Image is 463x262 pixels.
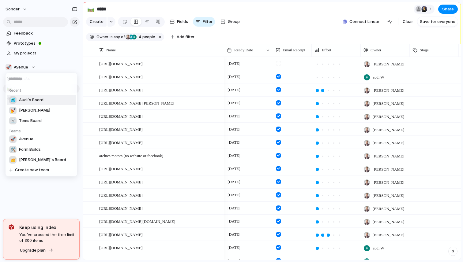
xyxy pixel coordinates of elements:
[9,96,17,104] div: 🥶
[19,107,50,113] span: [PERSON_NAME]
[19,136,33,142] span: Avenue
[15,167,49,173] span: Create new team
[9,146,17,153] div: 🛠️
[19,118,42,124] span: Toms Board
[19,157,66,163] span: [PERSON_NAME]'s Board
[9,135,17,143] div: 🚀
[19,146,41,153] span: Form Builds
[9,156,17,164] div: 👑
[7,126,78,134] h5: Teams
[9,107,17,114] div: 💅
[7,85,78,93] h5: Recent
[9,117,17,124] div: ☠️
[19,97,43,103] span: Audi's Board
